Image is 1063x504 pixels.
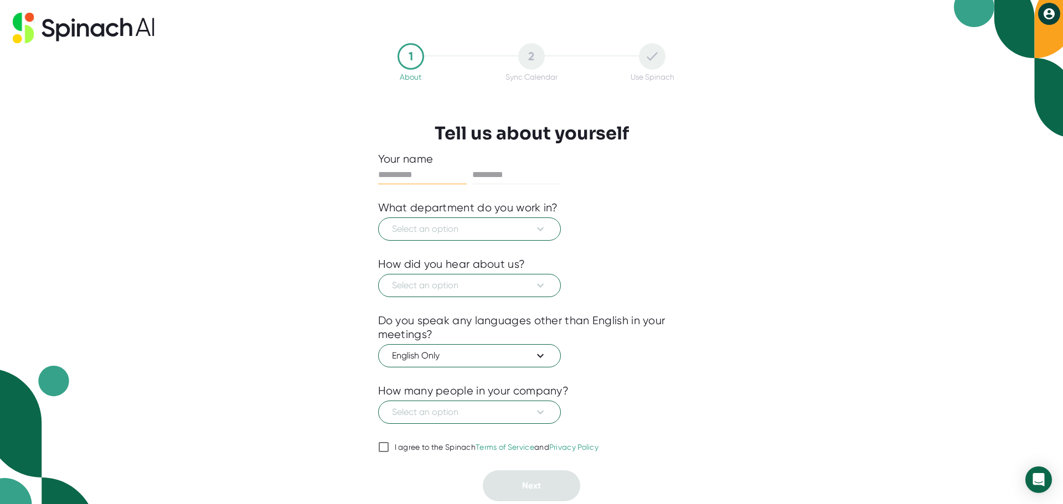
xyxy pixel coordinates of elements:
div: About [400,72,421,81]
div: Use Spinach [631,72,674,81]
button: Select an option [378,401,561,424]
span: Next [522,480,541,491]
span: Select an option [392,279,547,292]
div: Sync Calendar [505,72,558,81]
button: Select an option [378,217,561,241]
div: What department do you work in? [378,201,558,215]
button: Select an option [378,274,561,297]
h3: Tell us about yourself [435,123,629,144]
div: Open Intercom Messenger [1025,466,1052,493]
a: Privacy Policy [549,443,598,451]
div: Do you speak any languages other than English in your meetings? [378,314,685,341]
div: 1 [398,43,424,70]
span: English Only [392,349,547,362]
div: I agree to the Spinach and [395,443,599,453]
div: How did you hear about us? [378,257,525,271]
span: Select an option [392,406,547,419]
div: Your name [378,152,685,166]
span: Select an option [392,222,547,236]
a: Terms of Service [476,443,534,451]
button: English Only [378,344,561,367]
div: 2 [518,43,545,70]
div: How many people in your company? [378,384,569,398]
button: Next [483,470,580,501]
